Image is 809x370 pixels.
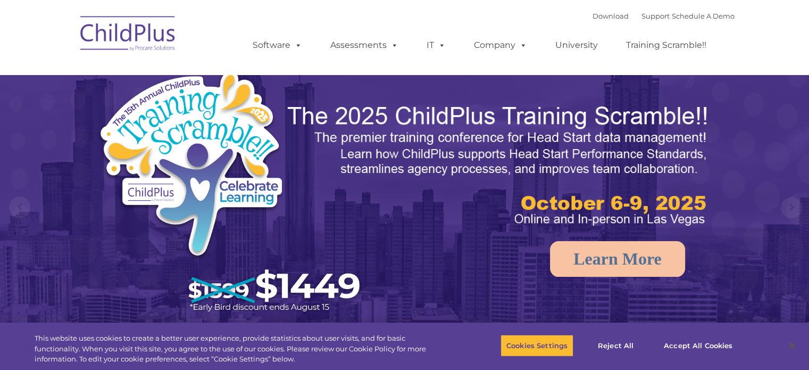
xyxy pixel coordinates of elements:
img: ChildPlus by Procare Solutions [75,9,181,62]
font: | [593,12,735,20]
a: Training Scramble!! [615,35,717,56]
a: Assessments [320,35,409,56]
span: Last name [148,70,180,78]
span: Phone number [148,114,193,122]
a: Learn More [550,241,685,277]
div: This website uses cookies to create a better user experience, provide statistics about user visit... [35,333,445,365]
a: University [545,35,608,56]
a: Download [593,12,629,20]
button: Accept All Cookies [658,334,738,357]
a: Company [463,35,538,56]
a: Support [641,12,670,20]
a: Schedule A Demo [672,12,735,20]
button: Cookies Settings [501,334,573,357]
button: Close [780,334,804,357]
a: Software [242,35,313,56]
button: Reject All [582,334,649,357]
a: IT [416,35,456,56]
